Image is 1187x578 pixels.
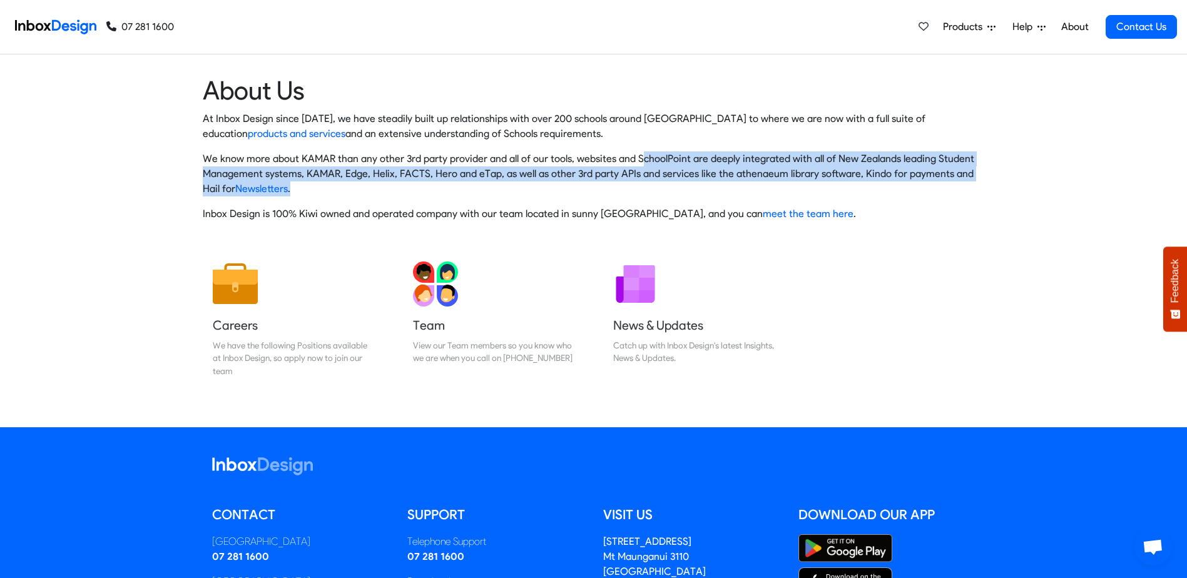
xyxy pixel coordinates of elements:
[212,457,313,475] img: logo_inboxdesign_white.svg
[203,74,985,106] heading: About Us
[938,14,1001,39] a: Products
[613,261,658,307] img: 2022_01_12_icon_newsletter.svg
[1012,19,1037,34] span: Help
[407,550,464,562] a: 07 281 1600
[1057,14,1092,39] a: About
[798,534,892,562] img: Google Play Store
[203,251,384,387] a: Careers We have the following Positions available at Inbox Design, so apply now to join our team
[413,339,574,365] div: View our Team members so you know who we are when you call on [PHONE_NUMBER]
[1163,246,1187,332] button: Feedback - Show survey
[213,261,258,307] img: 2022_01_13_icon_job.svg
[763,208,853,220] a: meet the team here
[1134,528,1172,565] a: Open chat
[248,128,345,139] a: products and services
[203,206,985,221] p: Inbox Design is 100% Kiwi owned and operated company with our team located in sunny [GEOGRAPHIC_D...
[235,183,288,195] a: Newsletters
[798,505,976,524] h5: Download our App
[403,251,584,387] a: Team View our Team members so you know who we are when you call on [PHONE_NUMBER]
[203,111,985,141] p: At Inbox Design since [DATE], we have steadily built up relationships with over 200 schools aroun...
[413,261,458,307] img: 2022_01_13_icon_team.svg
[213,339,374,377] div: We have the following Positions available at Inbox Design, so apply now to join our team
[407,505,584,524] h5: Support
[943,19,987,34] span: Products
[213,317,374,334] h5: Careers
[203,151,985,196] p: We know more about KAMAR than any other 3rd party provider and all of our tools, websites and Sch...
[413,317,574,334] h5: Team
[106,19,174,34] a: 07 281 1600
[1169,259,1181,303] span: Feedback
[212,550,269,562] a: 07 281 1600
[603,505,780,524] h5: Visit us
[1106,15,1177,39] a: Contact Us
[407,534,584,549] div: Telephone Support
[1007,14,1051,39] a: Help
[613,339,775,365] div: Catch up with Inbox Design's latest Insights, News & Updates.
[212,505,389,524] h5: Contact
[603,251,785,387] a: News & Updates Catch up with Inbox Design's latest Insights, News & Updates.
[212,534,389,549] div: [GEOGRAPHIC_DATA]
[613,317,775,334] h5: News & Updates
